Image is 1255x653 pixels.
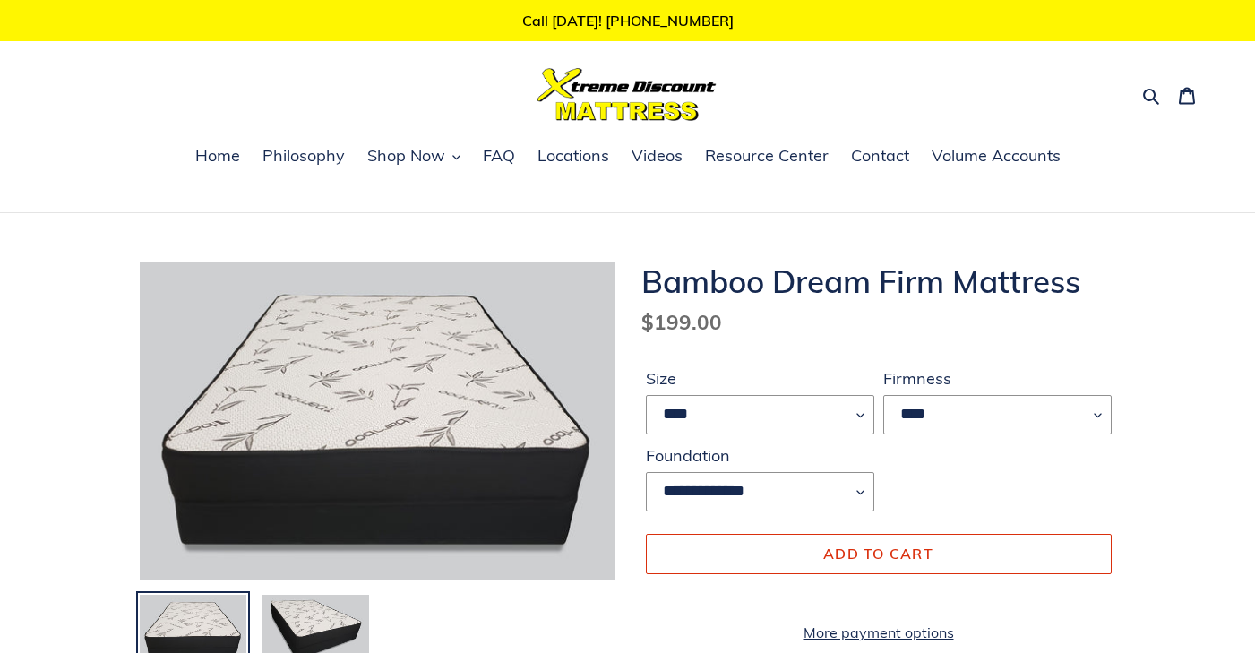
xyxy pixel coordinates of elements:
[696,143,838,170] a: Resource Center
[883,366,1112,391] label: Firmness
[358,143,469,170] button: Shop Now
[646,622,1112,643] a: More payment options
[646,534,1112,573] button: Add to cart
[367,145,445,167] span: Shop Now
[529,143,618,170] a: Locations
[641,262,1116,300] h1: Bamboo Dream Firm Mattress
[195,145,240,167] span: Home
[646,443,874,468] label: Foundation
[537,68,717,121] img: Xtreme Discount Mattress
[646,366,874,391] label: Size
[932,145,1061,167] span: Volume Accounts
[483,145,515,167] span: FAQ
[705,145,829,167] span: Resource Center
[842,143,918,170] a: Contact
[186,143,249,170] a: Home
[923,143,1070,170] a: Volume Accounts
[632,145,683,167] span: Videos
[537,145,609,167] span: Locations
[262,145,345,167] span: Philosophy
[254,143,354,170] a: Philosophy
[851,145,909,167] span: Contact
[823,545,933,563] span: Add to cart
[641,309,722,335] span: $199.00
[623,143,692,170] a: Videos
[474,143,524,170] a: FAQ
